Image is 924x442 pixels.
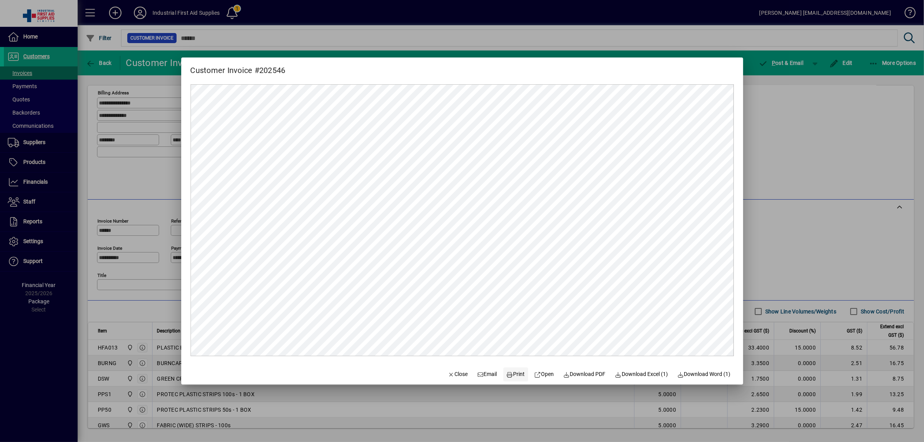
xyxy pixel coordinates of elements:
[477,370,497,378] span: Email
[563,370,606,378] span: Download PDF
[181,57,295,77] h2: Customer Invoice #202546
[448,370,468,378] span: Close
[677,370,731,378] span: Download Word (1)
[612,367,671,381] button: Download Excel (1)
[674,367,734,381] button: Download Word (1)
[506,370,525,378] span: Print
[534,370,554,378] span: Open
[503,367,528,381] button: Print
[445,367,471,381] button: Close
[531,367,557,381] a: Open
[615,370,668,378] span: Download Excel (1)
[560,367,609,381] a: Download PDF
[474,367,500,381] button: Email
